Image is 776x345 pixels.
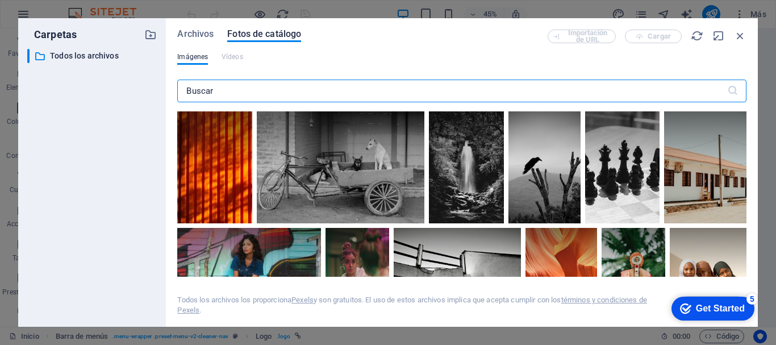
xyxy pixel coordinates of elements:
span: Imágenes [177,50,208,64]
a: Pexels [291,296,314,304]
div: ​ [27,49,30,63]
i: Crear carpeta [144,28,157,41]
i: Cerrar [734,30,746,42]
div: Get Started 5 items remaining, 0% complete [9,6,92,30]
p: Carpetas [27,27,77,42]
i: Minimizar [712,30,725,42]
p: Todos los archivos [50,49,136,63]
input: Buscar [177,80,727,102]
span: Fotos de catálogo [227,27,301,41]
span: Archivos [177,27,214,41]
div: Get Started [34,13,82,23]
div: 5 [84,2,95,14]
div: Todos los archivos los proporciona y son gratuitos. El uso de estos archivos implica que acepta c... [177,295,665,315]
span: Este tipo de archivo no es soportado por este elemento [222,50,243,64]
i: Volver a cargar [691,30,703,42]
